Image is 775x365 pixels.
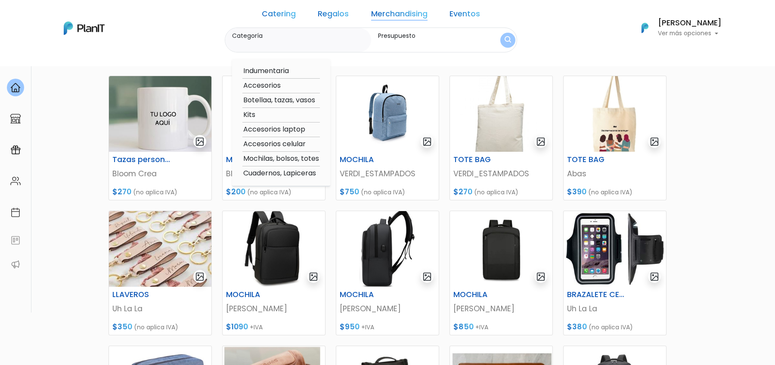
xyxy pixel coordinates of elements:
[226,168,322,179] p: Bloom Crea
[318,10,349,21] a: Regalos
[335,155,405,164] h6: MOCHILA
[10,113,21,124] img: marketplace-4ceaa7011d94191e9ded77b95e3339b90024bf715f7c57f8cf31f2d8c509eaba.svg
[242,66,320,77] option: Indumentaria
[449,10,480,21] a: Eventos
[505,36,511,44] img: search_button-432b6d5273f82d61273b3651a40e1bd1b912527efae98b1b7a1b2c0702e16a8d.svg
[562,155,632,164] h6: TOTE BAG
[109,76,211,152] img: thumb_WhatsApp_Image_2023-11-17_at_09.56.10.jpeg
[422,137,432,147] img: gallery-light
[112,187,131,197] span: $270
[195,272,205,282] img: gallery-light
[650,137,660,147] img: gallery-light
[64,21,105,35] img: PlanIt Logo
[242,110,320,120] option: Kits
[475,323,488,331] span: +IVA
[223,76,325,152] img: thumb_2000___2000-Photoroom_-_2024-09-30T143913.532.jpg
[44,8,124,25] div: ¿Necesitás ayuda?
[361,188,405,196] span: (no aplica IVA)
[378,31,484,40] label: Presupuesto
[336,211,439,335] a: gallery-light MOCHILA [PERSON_NAME] $950 +IVA
[474,188,518,196] span: (no aplica IVA)
[109,211,211,287] img: thumb_WhatsApp_Image_2024-02-25_at_20.19.14.jpeg
[449,76,553,200] a: gallery-light TOTE BAG VERDI_ESTAMPADOS $270 (no aplica IVA)
[242,153,320,164] option: Mochilas, bolsos, totes
[340,322,360,332] span: $950
[448,155,519,164] h6: TOTE BAG
[108,211,212,335] a: gallery-light LLAVEROS Uh La La $350 (no aplica IVA)
[588,188,632,196] span: (no aplica IVA)
[340,168,435,179] p: VERDI_ESTAMPADOS
[242,124,320,135] option: Accesorios laptop
[223,211,325,287] img: thumb_Captura_de_pantalla_2024-03-04_165918.jpg
[242,139,320,150] option: Accesorios celular
[247,188,291,196] span: (no aplica IVA)
[226,322,248,332] span: $1090
[453,187,472,197] span: $270
[635,18,654,37] img: PlanIt Logo
[453,168,549,179] p: VERDI_ESTAMPADOS
[336,76,439,200] a: gallery-light MOCHILA VERDI_ESTAMPADOS $750 (no aplica IVA)
[195,137,205,147] img: gallery-light
[222,76,325,200] a: gallery-light Mouse Pad Bloom Crea $200 (no aplica IVA)
[449,211,553,335] a: gallery-light MOCHILA [PERSON_NAME] $850 +IVA
[242,168,320,179] option: Cuadernos, Lapiceras
[422,272,432,282] img: gallery-light
[112,168,208,179] p: Bloom Crea
[112,303,208,314] p: Uh La La
[134,323,178,331] span: (no aplica IVA)
[371,10,428,21] a: Merchandising
[630,17,722,39] button: PlanIt Logo [PERSON_NAME] Ver más opciones
[222,211,325,335] a: gallery-light MOCHILA [PERSON_NAME] $1090 +IVA
[242,80,320,91] option: Accesorios
[335,290,405,299] h6: MOCHILA
[10,259,21,270] img: partners-52edf745621dab592f3b2c58e3bca9d71375a7ef29c3b500c9f145b62cc070d4.svg
[450,76,552,152] img: thumb_WhatsApp_Image_2024-02-22_at_16.01.05.jpeg
[562,290,632,299] h6: BRAZALETE CELULAR
[10,207,21,218] img: calendar-87d922413cdce8b2cf7b7f5f62616a5cf9e4887200fb71536465627b3292af00.svg
[536,272,546,282] img: gallery-light
[567,322,587,332] span: $380
[650,272,660,282] img: gallery-light
[242,95,320,106] option: Botellaa, tazas, vasos
[567,168,663,179] p: Abas
[107,290,178,299] h6: LLAVEROS
[133,188,177,196] span: (no aplica IVA)
[340,303,435,314] p: [PERSON_NAME]
[250,323,263,331] span: +IVA
[453,322,474,332] span: $850
[10,235,21,245] img: feedback-78b5a0c8f98aac82b08bfc38622c3050aee476f2c9584af64705fc4e61158814.svg
[589,323,633,331] span: (no aplica IVA)
[262,10,296,21] a: Catering
[226,303,322,314] p: [PERSON_NAME]
[564,211,666,287] img: thumb_bralete.jpeg
[221,290,291,299] h6: MOCHILA
[361,323,374,331] span: +IVA
[108,76,212,200] a: gallery-light Tazas personalizadas Bloom Crea $270 (no aplica IVA)
[10,83,21,93] img: home-e721727adea9d79c4d83392d1f703f7f8bce08238fde08b1acbfd93340b81755.svg
[336,211,439,287] img: thumb_Captura_de_pantalla_2024-03-05_102830.jpg
[10,176,21,186] img: people-662611757002400ad9ed0e3c099ab2801c6687ba6c219adb57efc949bc21e19d.svg
[226,187,245,197] span: $200
[658,31,722,37] p: Ver más opciones
[658,19,722,27] h6: [PERSON_NAME]
[564,76,666,152] img: thumb_Captura_de_pantalla_2024-02-26_172845.jpg
[536,137,546,147] img: gallery-light
[107,155,178,164] h6: Tazas personalizadas
[563,76,666,200] a: gallery-light TOTE BAG Abas $390 (no aplica IVA)
[112,322,132,332] span: $350
[336,76,439,152] img: thumb_WhatsApp_Image_2023-11-28_at_10.28.05.jpg
[563,211,666,335] a: gallery-light BRAZALETE CELULAR Uh La La $380 (no aplica IVA)
[309,272,319,282] img: gallery-light
[453,303,549,314] p: [PERSON_NAME]
[340,187,359,197] span: $750
[567,303,663,314] p: Uh La La
[567,187,586,197] span: $390
[450,211,552,287] img: thumb_Captura_de_pantalla_2024-03-05_103417.jpg
[10,145,21,155] img: campaigns-02234683943229c281be62815700db0a1741e53638e28bf9629b52c665b00959.svg
[448,290,519,299] h6: MOCHILA
[232,31,367,40] label: Categoría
